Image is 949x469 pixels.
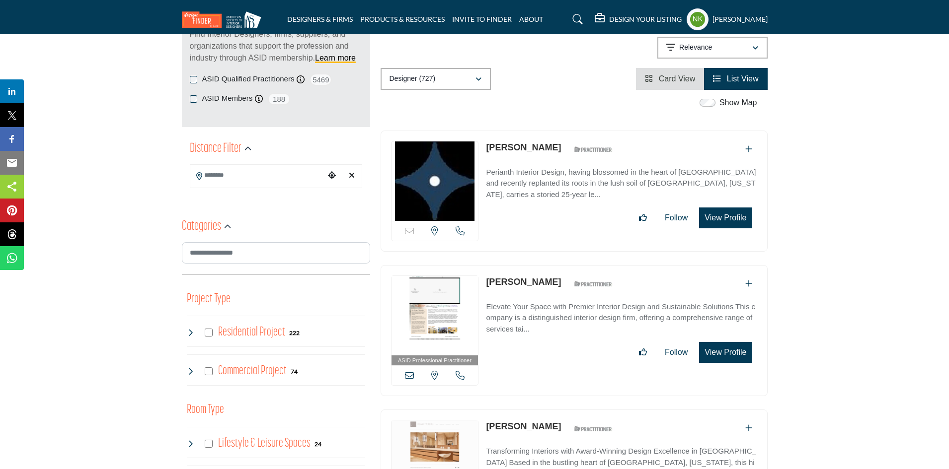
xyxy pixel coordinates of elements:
[315,441,321,448] b: 24
[486,167,757,201] p: Perianth Interior Design, having blossomed in the heart of [GEOGRAPHIC_DATA] and recently replant...
[519,15,543,23] a: ABOUT
[609,15,682,24] h5: DESIGN YOUR LISTING
[291,367,298,376] div: 74 Results For Commercial Project
[268,93,290,105] span: 188
[745,279,752,288] a: Add To List
[486,161,757,201] a: Perianth Interior Design, having blossomed in the heart of [GEOGRAPHIC_DATA] and recently replant...
[657,37,768,59] button: Relevance
[398,356,472,365] span: ASID Professional Practitioner
[381,68,491,90] button: Designer (727)
[570,278,615,290] img: ASID Qualified Practitioners Badge Icon
[187,290,231,309] button: Project Type
[699,342,752,363] button: View Profile
[324,165,339,187] div: Choose your current location
[187,401,224,419] button: Room Type
[190,95,197,103] input: ASID Members checkbox
[595,13,682,25] div: DESIGN YOUR LISTING
[699,207,752,228] button: View Profile
[190,28,362,64] p: Find Interior Designers, firms, suppliers, and organizations that support the profession and indu...
[344,165,359,187] div: Clear search location
[360,15,445,23] a: PRODUCTS & RESOURCES
[190,76,197,83] input: ASID Qualified Practitioners checkbox
[291,368,298,375] b: 74
[486,142,561,152] a: [PERSON_NAME]
[289,328,300,337] div: 222 Results For Residential Project
[202,93,253,104] label: ASID Members
[392,276,478,355] img: Hilary Sopata
[486,295,757,335] a: Elevate Your Space with Premier Interior Design and Sustainable Solutions This company is a disti...
[719,97,757,109] label: Show Map
[486,301,757,335] p: Elevate Your Space with Premier Interior Design and Sustainable Solutions This company is a disti...
[659,74,696,83] span: Card View
[486,421,561,431] a: [PERSON_NAME]
[658,208,694,228] button: Follow
[570,143,615,156] img: ASID Qualified Practitioners Badge Icon
[218,324,285,341] h4: Residential Project: Types of projects range from simple residential renovations to highly comple...
[633,342,653,362] button: Like listing
[392,141,478,221] img: Hilary Unger
[486,141,561,154] p: Hilary Unger
[315,54,356,62] a: Learn more
[182,218,221,236] h2: Categories
[633,208,653,228] button: Like listing
[687,8,709,30] button: Show hide supplier dropdown
[182,242,370,264] input: Search Category
[315,439,321,448] div: 24 Results For Lifestyle & Leisure Spaces
[570,422,615,435] img: ASID Qualified Practitioners Badge Icon
[182,11,266,28] img: Site Logo
[205,367,213,375] input: Select Commercial Project checkbox
[712,14,768,24] h5: [PERSON_NAME]
[563,11,589,27] a: Search
[452,15,512,23] a: INVITE TO FINDER
[310,73,332,86] span: 5469
[205,440,213,448] input: Select Lifestyle & Leisure Spaces checkbox
[636,68,704,90] li: Card View
[745,145,752,153] a: Add To List
[190,140,241,158] h2: Distance Filter
[704,68,767,90] li: List View
[679,43,712,53] p: Relevance
[287,15,353,23] a: DESIGNERS & FIRMS
[190,166,324,185] input: Search Location
[289,330,300,336] b: 222
[392,276,478,366] a: ASID Professional Practitioner
[202,73,295,85] label: ASID Qualified Practitioners
[645,74,695,83] a: View Card
[218,362,287,380] h4: Commercial Project: Involve the design, construction, or renovation of spaces used for business p...
[486,277,561,287] a: [PERSON_NAME]
[486,420,561,433] p: Hilary Young
[727,74,759,83] span: List View
[745,424,752,432] a: Add To List
[218,435,311,452] h4: Lifestyle & Leisure Spaces: Lifestyle & Leisure Spaces
[205,329,213,336] input: Select Residential Project checkbox
[486,275,561,289] p: Hilary Sopata
[658,342,694,362] button: Follow
[713,74,758,83] a: View List
[390,74,436,84] p: Designer (727)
